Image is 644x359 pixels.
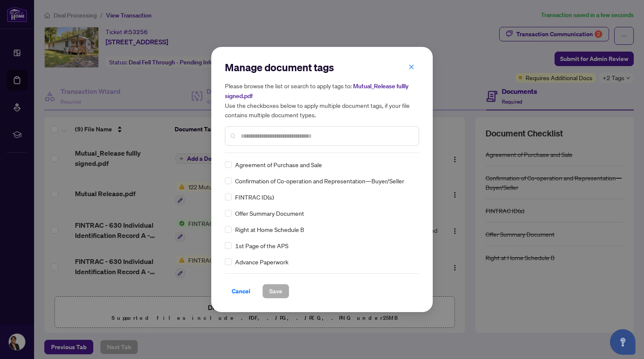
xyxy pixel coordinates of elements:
[235,176,404,185] span: Confirmation of Co-operation and Representation—Buyer/Seller
[225,284,257,298] button: Cancel
[225,61,419,74] h2: Manage document tags
[235,208,304,218] span: Offer Summary Document
[232,284,250,298] span: Cancel
[225,81,419,119] h5: Please browse the list or search to apply tags to: Use the checkboxes below to apply multiple doc...
[610,329,635,355] button: Open asap
[235,160,322,169] span: Agreement of Purchase and Sale
[408,64,414,70] span: close
[262,284,289,298] button: Save
[235,192,274,202] span: FINTRAC ID(s)
[235,225,304,234] span: Right at Home Schedule B
[235,257,288,266] span: Advance Paperwork
[235,241,288,250] span: 1st Page of the APS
